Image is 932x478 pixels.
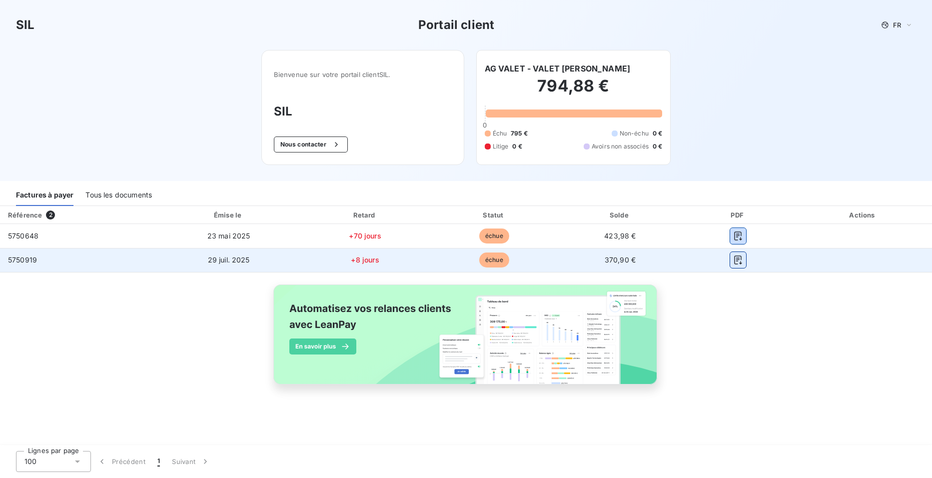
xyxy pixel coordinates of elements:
[8,211,42,219] div: Référence
[8,255,37,264] span: 5750919
[512,142,522,151] span: 0 €
[485,76,663,106] h2: 794,88 €
[302,210,428,220] div: Retard
[893,21,901,29] span: FR
[418,16,494,34] h3: Portail client
[151,451,166,472] button: 1
[274,70,452,78] span: Bienvenue sur votre portail client SIL .
[16,185,73,206] div: Factures à payer
[653,142,662,151] span: 0 €
[24,456,36,466] span: 100
[560,210,680,220] div: Solde
[493,142,509,151] span: Litige
[16,16,34,34] h3: SIL
[653,129,662,138] span: 0 €
[485,62,631,74] h6: AG VALET - VALET [PERSON_NAME]
[796,210,930,220] div: Actions
[157,456,160,466] span: 1
[8,231,38,240] span: 5750648
[351,255,379,264] span: +8 jours
[46,210,55,219] span: 2
[274,102,452,120] h3: SIL
[684,210,792,220] div: PDF
[479,228,509,243] span: échue
[605,255,636,264] span: 370,90 €
[159,210,297,220] div: Émise le
[85,185,152,206] div: Tous les documents
[604,231,636,240] span: 423,98 €
[483,121,487,129] span: 0
[493,129,507,138] span: Échu
[620,129,649,138] span: Non-échu
[592,142,649,151] span: Avoirs non associés
[91,451,151,472] button: Précédent
[511,129,528,138] span: 795 €
[166,451,216,472] button: Suivant
[349,231,381,240] span: +70 jours
[432,210,556,220] div: Statut
[479,252,509,267] span: échue
[264,278,668,401] img: banner
[274,136,348,152] button: Nous contacter
[207,231,250,240] span: 23 mai 2025
[208,255,250,264] span: 29 juil. 2025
